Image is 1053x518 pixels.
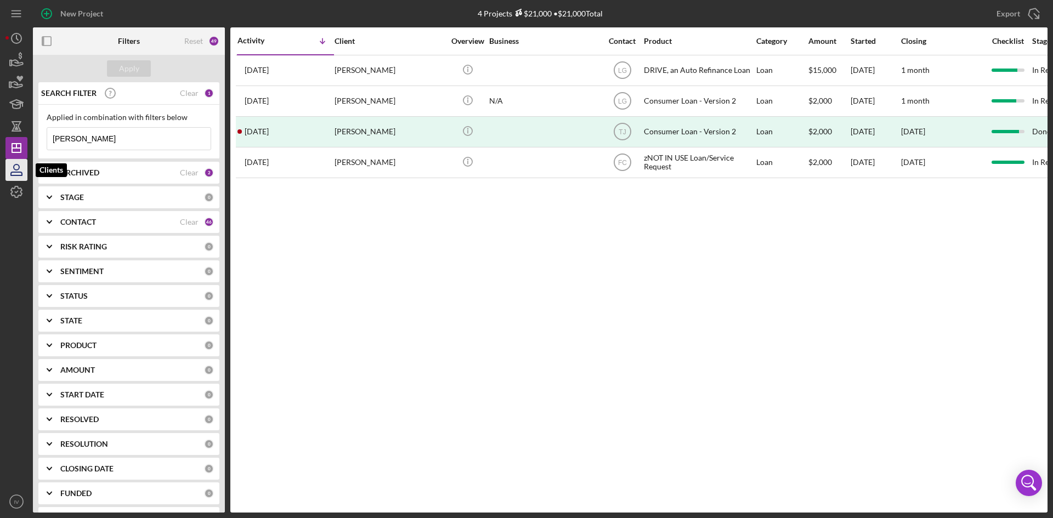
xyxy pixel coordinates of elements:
div: [DATE] [851,117,900,146]
b: STATE [60,316,82,325]
div: [DATE] [901,127,925,136]
div: 0 [204,439,214,449]
b: RESOLVED [60,415,99,424]
div: Activity [237,36,286,45]
text: FC [618,159,627,167]
div: Export [997,3,1020,25]
time: 2023-03-07 03:16 [245,158,269,167]
div: 0 [204,390,214,400]
div: 1 [204,88,214,98]
b: SENTIMENT [60,267,104,276]
div: [PERSON_NAME] [335,56,444,85]
div: [PERSON_NAME] [335,148,444,177]
button: IV [5,491,27,513]
div: Consumer Loan - Version 2 [644,87,754,116]
div: 4 Projects • $21,000 Total [478,9,603,18]
b: FUNDED [60,489,92,498]
button: Apply [107,60,151,77]
time: 2025-09-15 18:59 [245,96,269,105]
b: CONTACT [60,218,96,226]
time: 2023-03-14 16:35 [245,127,269,136]
b: RESOLUTION [60,440,108,448]
button: New Project [33,3,114,25]
time: [DATE] [901,157,925,167]
div: $21,000 [512,9,552,18]
span: $15,000 [808,65,836,75]
div: 0 [204,266,214,276]
div: Clear [180,218,199,226]
div: Clear [180,89,199,98]
text: TJ [619,128,626,136]
div: Apply [119,60,139,77]
div: N/A [489,87,599,116]
div: Started [851,37,900,45]
b: STAGE [60,193,84,202]
b: START DATE [60,390,104,399]
b: AMOUNT [60,366,95,374]
div: Reset [184,37,203,45]
div: Loan [756,117,807,146]
div: 46 [204,217,214,227]
div: 0 [204,464,214,474]
div: Amount [808,37,850,45]
div: [PERSON_NAME] [335,87,444,116]
div: DRIVE, an Auto Refinance Loan [644,56,754,85]
div: Client [335,37,444,45]
div: Closing [901,37,983,45]
time: 2025-09-17 15:43 [245,66,269,75]
div: Applied in combination with filters below [47,113,211,122]
b: PRODUCT [60,341,97,350]
b: Filters [118,37,140,45]
b: RISK RATING [60,242,107,251]
b: CLOSING DATE [60,464,114,473]
button: Export [986,3,1048,25]
div: 0 [204,414,214,424]
time: 1 month [901,96,930,105]
div: Consumer Loan - Version 2 [644,117,754,146]
text: LG [618,67,626,75]
time: 1 month [901,65,930,75]
div: 49 [208,36,219,47]
div: Clear [180,168,199,177]
div: [DATE] [851,56,900,85]
div: 2 [204,168,214,178]
text: LG [618,98,626,105]
div: 0 [204,488,214,498]
div: [PERSON_NAME] [335,117,444,146]
div: Loan [756,87,807,116]
div: Open Intercom Messenger [1016,470,1042,496]
div: Contact [602,37,643,45]
div: New Project [60,3,103,25]
text: IV [14,499,19,505]
div: 0 [204,291,214,301]
div: Overview [447,37,488,45]
span: $2,000 [808,96,832,105]
div: Checklist [984,37,1031,45]
div: 0 [204,192,214,202]
div: [DATE] [851,87,900,116]
div: 0 [204,316,214,326]
div: 0 [204,365,214,375]
div: Loan [756,148,807,177]
div: 0 [204,242,214,252]
div: [DATE] [851,148,900,177]
div: Business [489,37,599,45]
div: Loan [756,56,807,85]
b: ARCHIVED [60,168,99,177]
div: Product [644,37,754,45]
b: STATUS [60,292,88,300]
div: Category [756,37,807,45]
div: 0 [204,340,214,350]
div: $2,000 [808,117,850,146]
span: $2,000 [808,157,832,167]
b: SEARCH FILTER [41,89,97,98]
div: zNOT IN USE Loan/Service Request [644,148,754,177]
